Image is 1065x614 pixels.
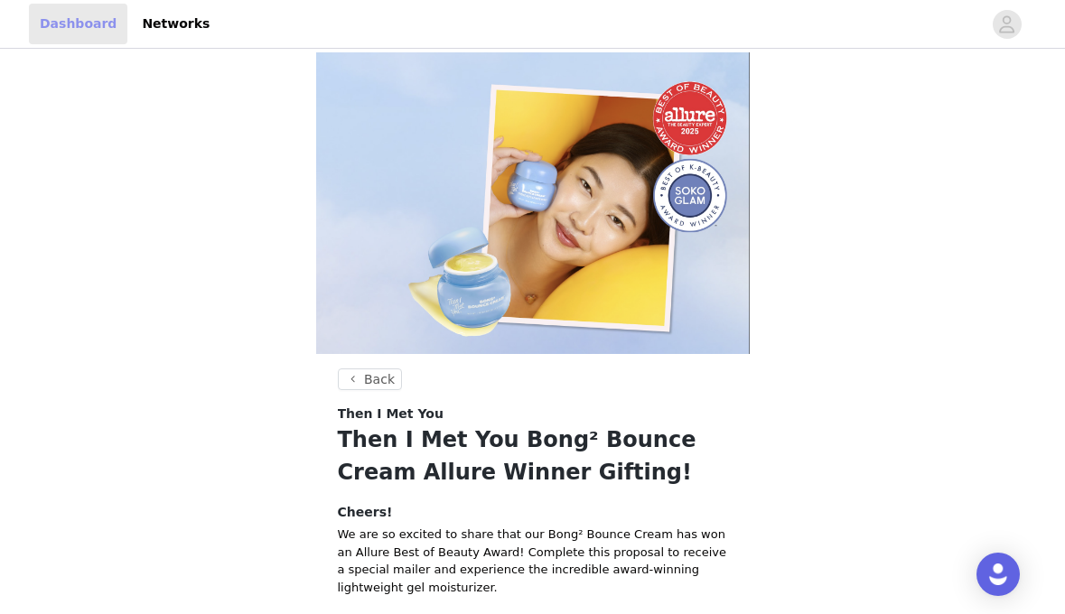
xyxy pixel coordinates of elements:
img: campaign image [316,52,750,354]
p: We are so excited to share that our Bong² Bounce Cream has won an Allure Best of Beauty Award! Co... [338,526,728,596]
span: Then I Met You [338,405,444,423]
div: Open Intercom Messenger [976,553,1020,596]
div: avatar [998,10,1015,39]
a: Dashboard [29,4,127,44]
h1: Then I Met You Bong² Bounce Cream Allure Winner Gifting! [338,423,728,488]
button: Back [338,368,403,390]
h4: Cheers! [338,503,728,522]
a: Networks [131,4,220,44]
